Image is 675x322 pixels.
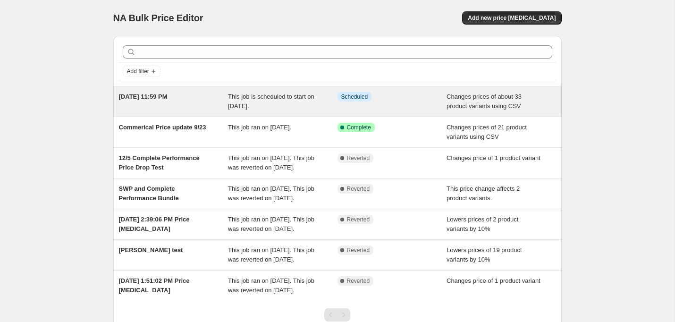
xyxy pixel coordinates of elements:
span: Changes price of 1 product variant [447,277,540,284]
span: Reverted [347,216,370,223]
span: This job ran on [DATE]. This job was reverted on [DATE]. [228,154,314,171]
span: This job ran on [DATE]. [228,124,291,131]
span: Reverted [347,277,370,285]
span: Changes prices of about 33 product variants using CSV [447,93,522,110]
span: This job ran on [DATE]. This job was reverted on [DATE]. [228,185,314,202]
span: Reverted [347,246,370,254]
span: Add new price [MEDICAL_DATA] [468,14,556,22]
span: Changes price of 1 product variant [447,154,540,161]
span: Reverted [347,185,370,193]
span: This job ran on [DATE]. This job was reverted on [DATE]. [228,246,314,263]
span: [DATE] 2:39:06 PM Price [MEDICAL_DATA] [119,216,190,232]
span: Lowers prices of 2 product variants by 10% [447,216,518,232]
nav: Pagination [324,308,350,322]
span: This job is scheduled to start on [DATE]. [228,93,314,110]
span: This job ran on [DATE]. This job was reverted on [DATE]. [228,277,314,294]
span: SWP and Complete Performance Bundle [119,185,179,202]
span: [DATE] 1:51:02 PM Price [MEDICAL_DATA] [119,277,190,294]
span: Complete [347,124,371,131]
span: Commerical Price update 9/23 [119,124,206,131]
span: Changes prices of 21 product variants using CSV [447,124,527,140]
span: This job ran on [DATE]. This job was reverted on [DATE]. [228,216,314,232]
span: NA Bulk Price Editor [113,13,203,23]
span: Reverted [347,154,370,162]
span: Add filter [127,68,149,75]
span: This price change affects 2 product variants. [447,185,520,202]
span: [DATE] 11:59 PM [119,93,168,100]
button: Add filter [123,66,160,77]
span: Lowers prices of 19 product variants by 10% [447,246,522,263]
span: Scheduled [341,93,368,101]
span: 12/5 Complete Performance Price Drop Test [119,154,200,171]
button: Add new price [MEDICAL_DATA] [462,11,561,25]
span: [PERSON_NAME] test [119,246,183,254]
